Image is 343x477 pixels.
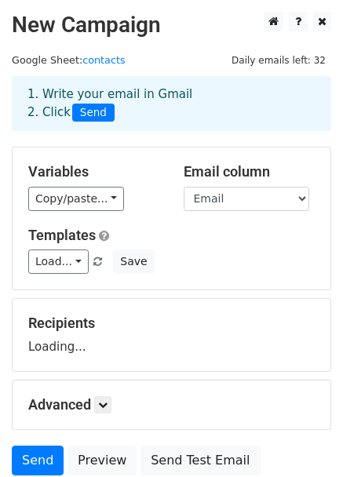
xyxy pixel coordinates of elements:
[28,315,315,332] h5: Recipients
[28,187,124,211] a: Copy/paste...
[72,104,115,122] span: Send
[12,12,331,38] h2: New Campaign
[28,396,315,413] h5: Advanced
[226,54,331,66] a: Daily emails left: 32
[113,249,154,274] button: Save
[28,315,315,355] div: Loading...
[226,52,331,69] span: Daily emails left: 32
[68,446,137,475] a: Preview
[28,163,160,180] h5: Variables
[28,227,96,243] a: Templates
[16,86,327,122] div: 1. Write your email in Gmail 2. Click
[28,249,89,274] a: Load...
[140,446,260,475] a: Send Test Email
[184,163,316,180] h5: Email column
[82,54,125,66] a: contacts
[12,54,126,66] small: Google Sheet:
[12,446,64,475] a: Send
